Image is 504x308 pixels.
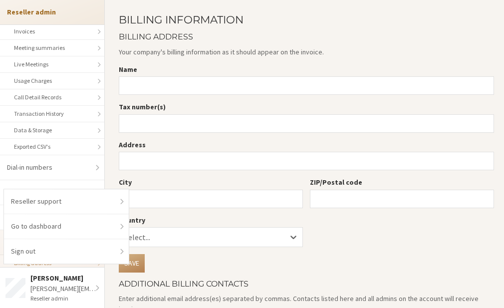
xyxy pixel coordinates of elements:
label: Name [119,64,494,75]
a: Reseller support [4,189,129,214]
a: Go to dashboard [4,214,129,239]
h3: Billing Information [119,14,494,25]
label: Country [119,215,303,226]
strong: Reseller admin [7,7,56,16]
label: Tax number(s) [119,102,494,112]
div: [PERSON_NAME][EMAIL_ADDRESS][DOMAIN_NAME] [30,284,99,294]
label: Address [119,140,494,150]
div: [PERSON_NAME] [30,273,99,284]
p: Your company's billing information as it should appear on the invoice. [119,47,494,57]
h4: Billing Address [119,32,494,41]
div: Reseller admin [30,294,99,303]
label: ZIP/Postal code [310,177,494,188]
li: Sign out [4,239,129,264]
h4: Additional Billing Contacts [119,280,494,289]
button: Save [119,254,145,273]
label: City [119,177,303,188]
